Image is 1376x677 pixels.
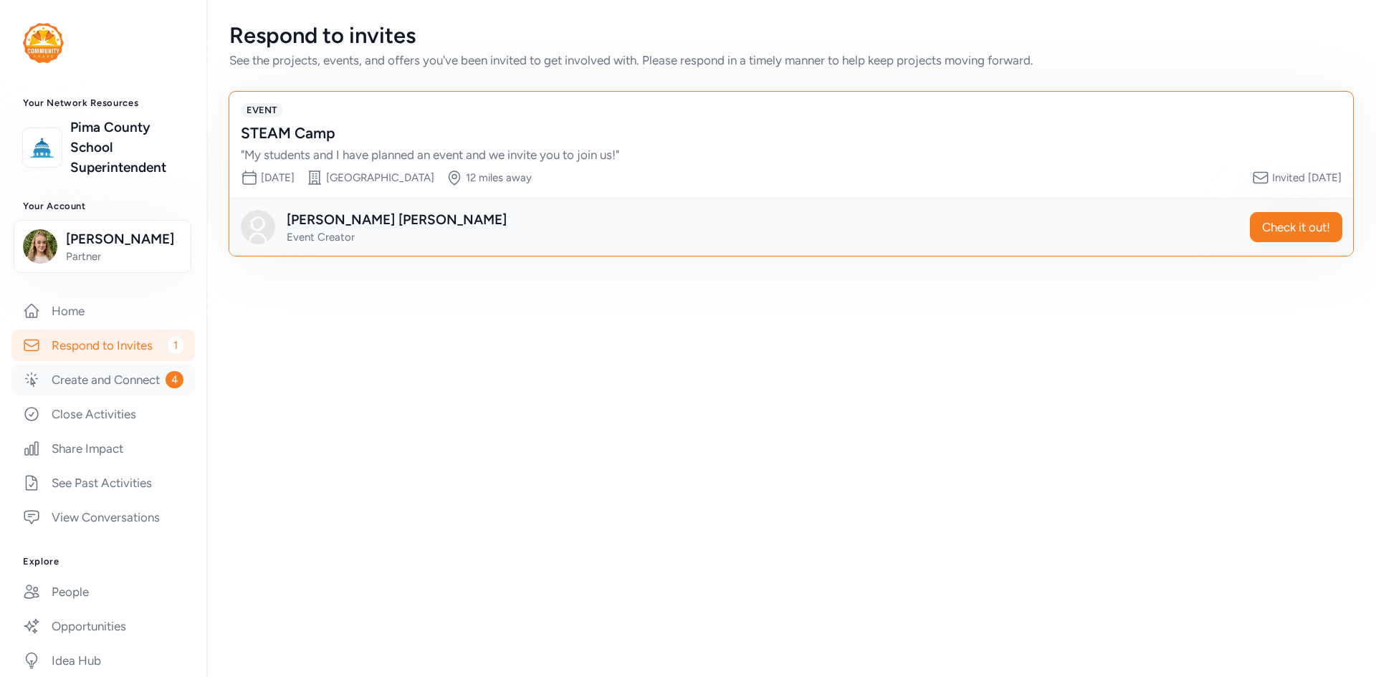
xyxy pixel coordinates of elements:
[1272,171,1342,185] div: Invited [DATE]
[166,371,183,388] span: 4
[70,117,183,178] a: Pima County School Superintendent
[23,201,183,212] h3: Your Account
[11,398,195,430] a: Close Activities
[229,23,1353,49] div: Respond to invites
[287,231,355,244] span: Event Creator
[11,433,195,464] a: Share Impact
[23,23,64,63] img: logo
[11,295,195,327] a: Home
[11,330,195,361] a: Respond to Invites1
[11,576,195,608] a: People
[23,556,183,567] h3: Explore
[11,501,195,533] a: View Conversations
[11,364,195,395] a: Create and Connect4
[23,97,183,109] h3: Your Network Resources
[66,249,182,264] span: Partner
[168,337,183,354] span: 1
[326,171,434,185] div: [GEOGRAPHIC_DATA]
[11,610,195,642] a: Opportunities
[241,146,1313,163] div: " My students and I have planned an event and we invite you to join us! "
[229,52,1353,69] div: See the projects, events, and offers you've been invited to get involved with. Please respond in ...
[14,220,191,273] button: [PERSON_NAME]Partner
[1250,212,1342,242] button: Check it out!
[27,132,58,163] img: logo
[241,123,1313,143] div: STEAM Camp
[241,210,275,244] img: Avatar
[287,210,507,230] div: [PERSON_NAME] [PERSON_NAME]
[241,103,282,117] span: EVENT
[66,229,182,249] span: [PERSON_NAME]
[466,171,532,185] div: 12 miles away
[1262,219,1330,236] span: Check it out!
[11,645,195,676] a: Idea Hub
[261,171,295,184] span: [DATE]
[11,467,195,499] a: See Past Activities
